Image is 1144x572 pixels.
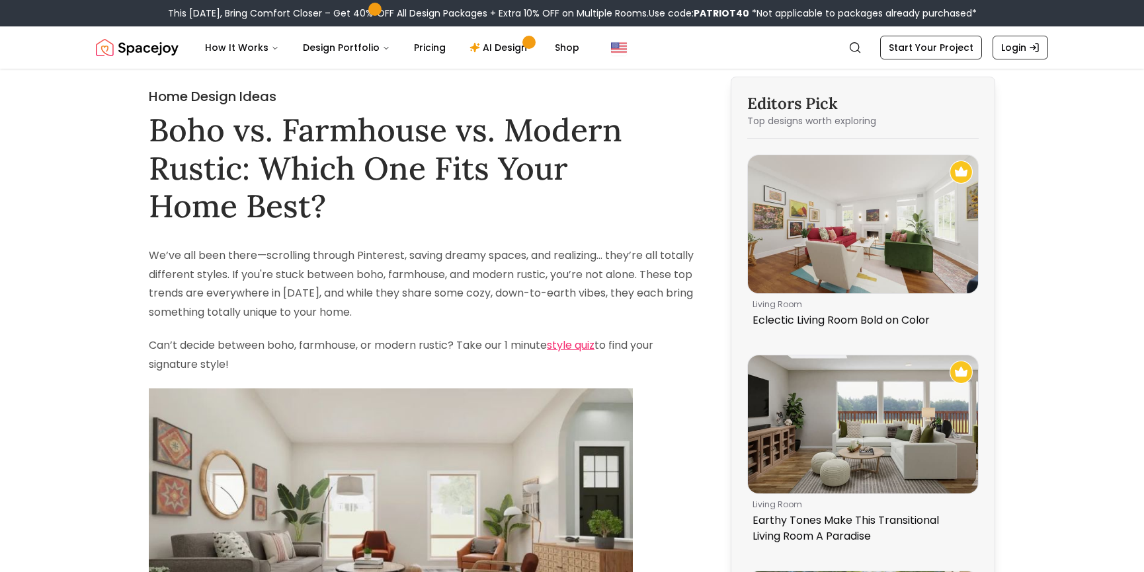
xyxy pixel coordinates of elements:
a: Earthy Tones Make This Transitional Living Room A ParadiseRecommended Spacejoy Design - Earthy To... [747,355,979,550]
a: style quiz [547,338,594,353]
p: Can’t decide between boho, farmhouse, or modern rustic? Take our 1 minute to find your signature ... [149,336,696,375]
button: How It Works [194,34,290,61]
h3: Editors Pick [747,93,979,114]
img: Eclectic Living Room Bold on Color [748,155,978,293]
p: Top designs worth exploring [747,114,979,127]
img: Recommended Spacejoy Design - Earthy Tones Make This Transitional Living Room A Paradise [950,361,973,384]
span: *Not applicable to packages already purchased* [749,7,977,20]
h1: Boho vs. Farmhouse vs. Modern Rustic: Which One Fits Your Home Best? [149,111,696,225]
nav: Main [194,34,590,61]
p: living room [753,499,968,510]
nav: Global [96,26,1048,69]
span: Use code: [649,7,749,20]
a: Eclectic Living Room Bold on ColorRecommended Spacejoy Design - Eclectic Living Room Bold on Colo... [747,155,979,334]
p: Earthy Tones Make This Transitional Living Room A Paradise [753,513,968,544]
button: Design Portfolio [292,34,401,61]
a: Pricing [403,34,456,61]
img: Recommended Spacejoy Design - Eclectic Living Room Bold on Color [950,161,973,184]
img: United States [611,40,627,55]
div: This [DATE], Bring Comfort Closer – Get 40% OFF All Design Packages + Extra 10% OFF on Multiple R... [168,7,977,20]
img: Earthy Tones Make This Transitional Living Room A Paradise [748,355,978,493]
a: Start Your Project [880,36,982,59]
p: We’ve all been there—scrolling through Pinterest, saving dreamy spaces, and realizing… they’re al... [149,246,696,322]
h2: Home Design Ideas [149,87,696,106]
img: Spacejoy Logo [96,34,179,61]
a: AI Design [459,34,542,61]
a: Spacejoy [96,34,179,61]
p: Eclectic Living Room Bold on Color [753,312,968,328]
a: Shop [544,34,590,61]
b: PATRIOT40 [694,7,749,20]
a: Login [993,36,1048,59]
p: living room [753,299,968,310]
